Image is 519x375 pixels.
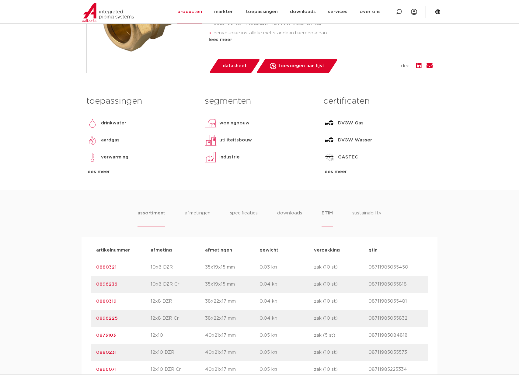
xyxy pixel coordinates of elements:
p: 0,04 kg [259,315,314,322]
p: 0,05 kg [259,349,314,356]
span: toevoegen aan lijst [278,61,324,71]
img: utiliteitsbouw [205,134,217,146]
p: 0,04 kg [259,281,314,288]
p: woningbouw [219,120,249,127]
p: zak (10 st) [314,264,368,271]
li: afmetingen [185,210,211,227]
p: zak (10 st) [314,281,368,288]
p: industrie [219,154,240,161]
p: 38x22x17 mm [205,298,259,305]
li: ETIM [322,210,333,227]
h3: certificaten [323,95,433,107]
img: GASTEC [323,151,336,163]
p: 08711985225334 [368,366,423,373]
p: 08711985055832 [368,315,423,322]
p: zak (10 st) [314,315,368,322]
img: woningbouw [205,117,217,129]
img: DVGW Gas [323,117,336,129]
li: assortiment [138,210,165,227]
p: 0,05 kg [259,366,314,373]
img: verwarming [86,151,99,163]
p: zak (10 st) [314,298,368,305]
a: 0896225 [96,316,118,321]
li: eenvoudige installatie met standaard gereedschap [214,28,433,38]
p: 40x21x17 mm [205,349,259,356]
li: downloads [277,210,302,227]
a: 0896236 [96,282,117,286]
h3: segmenten [205,95,314,107]
p: 08711985084818 [368,332,423,339]
li: dezelfde fitting toepassingen voor water en gas [214,19,433,28]
p: gewicht [259,247,314,254]
p: DVGW Gas [338,120,364,127]
p: 08711985055450 [368,264,423,271]
a: 0880231 [96,350,117,355]
p: 38x22x17 mm [205,315,259,322]
span: deel: [401,62,411,70]
p: 40x21x17 mm [205,366,259,373]
a: 0896071 [96,367,117,372]
img: industrie [205,151,217,163]
p: 12x10 [151,332,205,339]
p: drinkwater [101,120,126,127]
li: sustainability [352,210,381,227]
p: artikelnummer [96,247,151,254]
p: 0,05 kg [259,332,314,339]
div: lees meer [86,168,196,175]
p: zak (10 st) [314,366,368,373]
p: utiliteitsbouw [219,137,252,144]
p: 12x8 DZR [151,298,205,305]
p: zak (5 st) [314,332,368,339]
a: 0880319 [96,299,117,304]
p: 12x10 DZR [151,349,205,356]
h3: toepassingen [86,95,196,107]
a: 0880321 [96,265,117,269]
span: datasheet [223,61,247,71]
p: 08711985055573 [368,349,423,356]
p: aardgas [101,137,120,144]
p: 12x10 DZR Cr [151,366,205,373]
a: datasheet [209,59,260,73]
p: 0,04 kg [259,298,314,305]
p: 35x19x15 mm [205,281,259,288]
li: specificaties [230,210,258,227]
p: DVGW Wasser [338,137,372,144]
p: 08711985055818 [368,281,423,288]
p: afmetingen [205,247,259,254]
p: verpakking [314,247,368,254]
a: 0873103 [96,333,116,338]
p: 12x8 DZR Cr [151,315,205,322]
div: lees meer [209,36,433,43]
p: GASTEC [338,154,358,161]
img: DVGW Wasser [323,134,336,146]
div: lees meer [323,168,433,175]
p: verwarming [101,154,128,161]
p: 10x8 DZR [151,264,205,271]
p: 08711985055481 [368,298,423,305]
img: aardgas [86,134,99,146]
p: gtin [368,247,423,254]
p: 0,03 kg [259,264,314,271]
p: zak (10 st) [314,349,368,356]
p: 40x21x17 mm [205,332,259,339]
img: drinkwater [86,117,99,129]
p: 35x19x15 mm [205,264,259,271]
p: afmeting [151,247,205,254]
p: 10x8 DZR Cr [151,281,205,288]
